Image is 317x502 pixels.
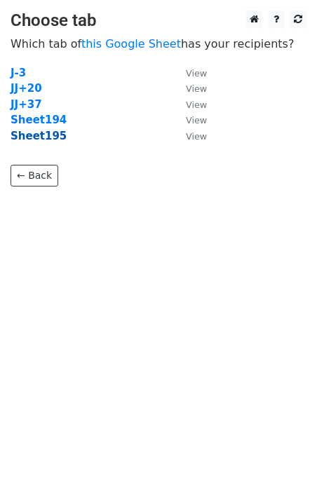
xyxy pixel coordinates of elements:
small: View [186,83,207,94]
a: Sheet195 [11,130,67,142]
a: View [172,98,207,111]
small: View [186,68,207,79]
a: View [172,82,207,95]
h3: Choose tab [11,11,306,31]
p: Which tab of has your recipients? [11,36,306,51]
a: View [172,67,207,79]
a: JJ+37 [11,98,42,111]
a: this Google Sheet [81,37,181,50]
a: Sheet194 [11,114,67,126]
small: View [186,115,207,125]
small: View [186,100,207,110]
small: View [186,131,207,142]
a: View [172,114,207,126]
a: J-3 [11,67,26,79]
a: ← Back [11,165,58,186]
a: View [172,130,207,142]
a: JJ+20 [11,82,42,95]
